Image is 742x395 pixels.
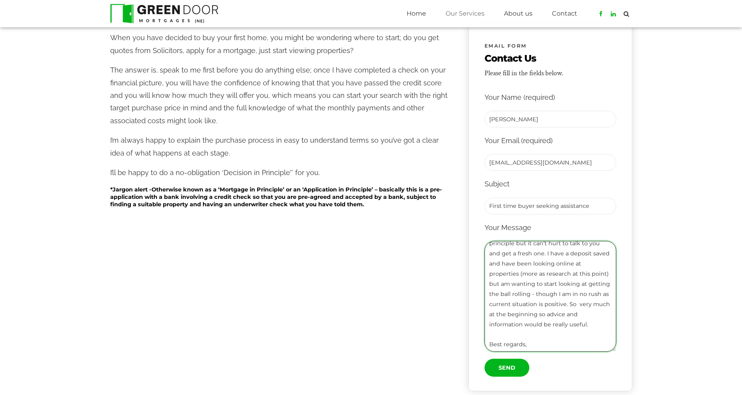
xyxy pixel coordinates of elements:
[485,52,563,65] span: Contact Us
[485,91,616,377] form: Contact form
[485,42,527,51] span: EMAIL FORM
[110,167,453,179] p: I’ll be happy to do a no-obligation ‘Decision in Principle’* for you.
[110,186,453,208] h6: *Jargon alert -Otherwise known as a ‘Mortgage in Principle’ or an ‘Application in Principle’ – ba...
[485,178,616,190] p: Subject
[110,134,453,159] p: I’m always happy to explain the purchase process in easy to understand terms so you’ve got a clea...
[446,4,485,23] a: Our Services
[485,221,616,234] p: Your Message
[485,359,529,377] input: Send
[552,4,577,23] a: Contact
[407,4,426,23] a: Home
[110,64,453,127] p: The answer is, speak to me first before you do anything else; once I have completed a check on yo...
[485,67,563,80] div: Please fill in the fields below.
[110,4,219,23] img: Green Door Mortgages North East
[485,135,616,147] p: Your Email (required)
[504,4,532,23] a: About us
[485,91,616,104] p: Your Name (required)
[110,32,453,57] p: When you have decided to buy your first home, you might be wondering where to start; do you get q...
